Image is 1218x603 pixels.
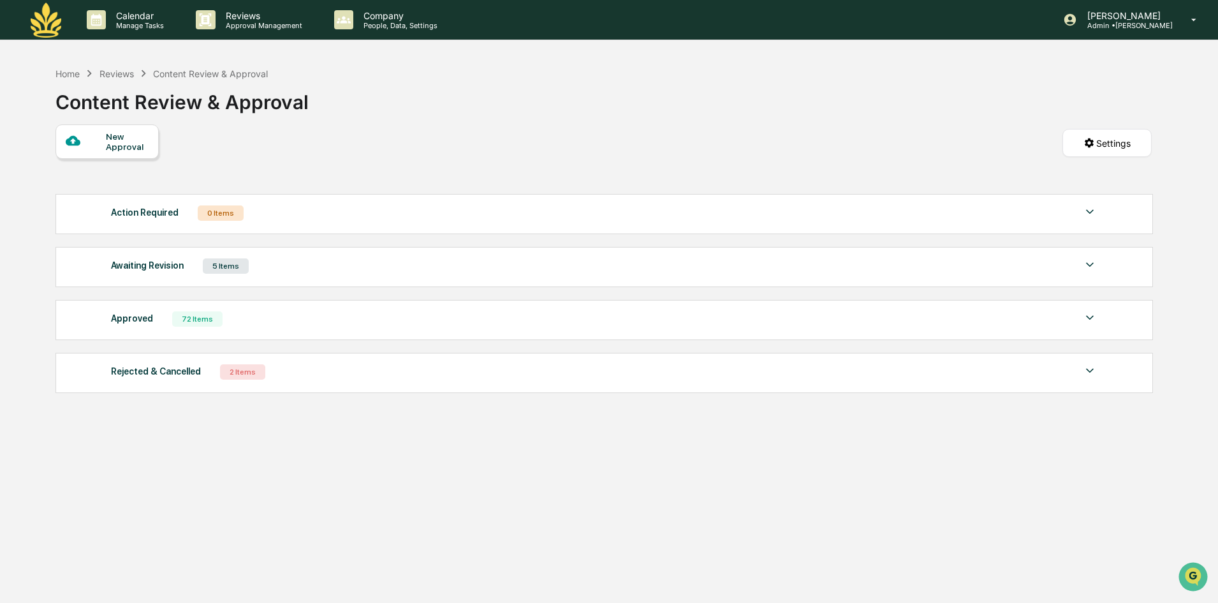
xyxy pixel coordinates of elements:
[13,162,23,172] div: 🖐️
[8,156,87,179] a: 🖐️Preclearance
[198,205,244,221] div: 0 Items
[26,185,80,198] span: Data Lookup
[90,216,154,226] a: Powered byPylon
[1077,21,1173,30] p: Admin • [PERSON_NAME]
[106,10,170,21] p: Calendar
[1077,10,1173,21] p: [PERSON_NAME]
[111,257,184,274] div: Awaiting Revision
[153,68,268,79] div: Content Review & Approval
[217,101,232,117] button: Start new chat
[87,156,163,179] a: 🗄️Attestations
[111,310,153,327] div: Approved
[127,216,154,226] span: Pylon
[55,80,309,114] div: Content Review & Approval
[220,364,265,380] div: 2 Items
[26,161,82,174] span: Preclearance
[1082,363,1097,378] img: caret
[1177,561,1212,595] iframe: Open customer support
[8,180,85,203] a: 🔎Data Lookup
[1082,257,1097,272] img: caret
[106,21,170,30] p: Manage Tasks
[105,161,158,174] span: Attestations
[111,363,201,380] div: Rejected & Cancelled
[216,21,309,30] p: Approval Management
[99,68,134,79] div: Reviews
[43,98,209,110] div: Start new chat
[172,311,223,327] div: 72 Items
[1082,310,1097,325] img: caret
[13,186,23,197] div: 🔎
[43,110,161,121] div: We're available if you need us!
[55,68,80,79] div: Home
[1082,204,1097,220] img: caret
[216,10,309,21] p: Reviews
[111,204,179,221] div: Action Required
[13,27,232,47] p: How can we help?
[31,3,61,38] img: logo
[1062,129,1152,157] button: Settings
[13,98,36,121] img: 1746055101610-c473b297-6a78-478c-a979-82029cc54cd1
[353,21,444,30] p: People, Data, Settings
[203,258,249,274] div: 5 Items
[353,10,444,21] p: Company
[106,131,149,152] div: New Approval
[92,162,103,172] div: 🗄️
